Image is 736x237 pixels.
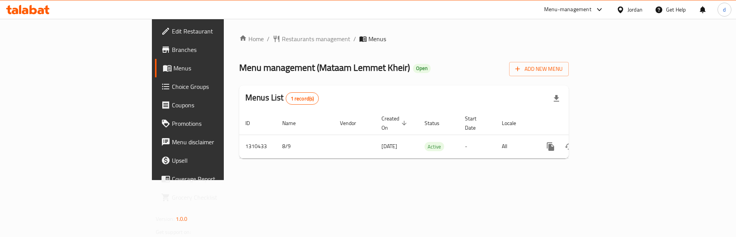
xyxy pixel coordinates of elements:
[172,82,269,91] span: Choice Groups
[286,92,319,105] div: Total records count
[156,227,191,237] span: Get support on:
[465,114,486,132] span: Start Date
[286,95,319,102] span: 1 record(s)
[239,34,569,43] nav: breadcrumb
[176,214,188,224] span: 1.0.0
[353,34,356,43] li: /
[459,135,496,158] td: -
[413,65,431,72] span: Open
[541,137,560,156] button: more
[155,114,275,133] a: Promotions
[156,214,175,224] span: Version:
[425,142,444,151] span: Active
[155,188,275,207] a: Grocery Checklist
[276,135,334,158] td: 8/9
[340,118,366,128] span: Vendor
[381,114,409,132] span: Created On
[172,156,269,165] span: Upsell
[172,137,269,147] span: Menu disclaimer
[245,118,260,128] span: ID
[239,112,621,159] table: enhanced table
[368,34,386,43] span: Menus
[282,34,350,43] span: Restaurants management
[155,59,275,77] a: Menus
[173,63,269,73] span: Menus
[172,119,269,128] span: Promotions
[560,137,578,156] button: Change Status
[239,59,410,76] span: Menu management ( Mataam Lemmet Kheir )
[547,89,566,108] div: Export file
[535,112,621,135] th: Actions
[172,193,269,202] span: Grocery Checklist
[496,135,535,158] td: All
[155,40,275,59] a: Branches
[282,118,306,128] span: Name
[155,151,275,170] a: Upsell
[723,5,726,14] span: d
[515,64,563,74] span: Add New Menu
[155,77,275,96] a: Choice Groups
[413,64,431,73] div: Open
[544,5,591,14] div: Menu-management
[155,96,275,114] a: Coupons
[172,45,269,54] span: Branches
[172,174,269,184] span: Coverage Report
[245,92,319,105] h2: Menus List
[172,27,269,36] span: Edit Restaurant
[381,141,397,151] span: [DATE]
[425,118,450,128] span: Status
[155,22,275,40] a: Edit Restaurant
[509,62,569,76] button: Add New Menu
[155,170,275,188] a: Coverage Report
[273,34,350,43] a: Restaurants management
[172,100,269,110] span: Coupons
[502,118,526,128] span: Locale
[155,133,275,151] a: Menu disclaimer
[628,5,643,14] div: Jordan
